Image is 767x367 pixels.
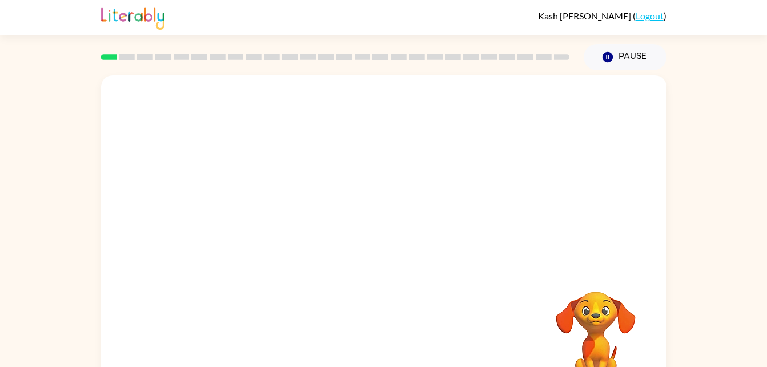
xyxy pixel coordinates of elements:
[538,10,633,21] span: Kash [PERSON_NAME]
[538,10,666,21] div: ( )
[636,10,664,21] a: Logout
[584,44,666,70] button: Pause
[101,5,164,30] img: Literably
